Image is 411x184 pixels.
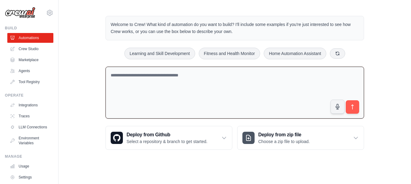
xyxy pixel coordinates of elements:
a: Settings [7,172,53,182]
h3: Deploy from Github [127,131,207,138]
a: Tool Registry [7,77,53,87]
p: Select a repository & branch to get started. [127,138,207,145]
p: Choose a zip file to upload. [258,138,310,145]
a: Integrations [7,100,53,110]
p: Welcome to Crew! What kind of automation do you want to build? I'll include some examples if you'... [111,21,359,35]
h3: Deploy from zip file [258,131,310,138]
button: Home Automation Assistant [264,48,326,59]
a: Environment Variables [7,133,53,148]
a: Automations [7,33,53,43]
a: Marketplace [7,55,53,65]
button: Learning and Skill Development [124,48,195,59]
button: Fitness and Health Monitor [199,48,260,59]
iframe: Chat Widget [381,155,411,184]
div: Build [5,26,53,31]
a: Crew Studio [7,44,53,54]
a: LLM Connections [7,122,53,132]
a: Traces [7,111,53,121]
a: Usage [7,161,53,171]
div: Operate [5,93,53,98]
div: Manage [5,154,53,159]
a: Agents [7,66,53,76]
img: Logo [5,7,35,19]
